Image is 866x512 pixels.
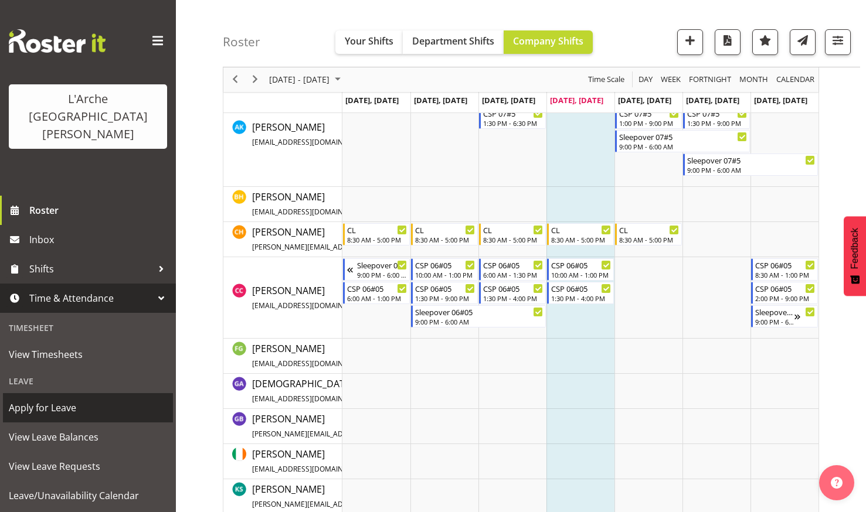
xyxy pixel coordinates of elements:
[245,67,265,92] div: next period
[482,95,535,105] span: [DATE], [DATE]
[615,130,750,152] div: Aman Kaur"s event - Sleepover 07#5 Begin From Friday, September 12, 2025 at 9:00:00 PM GMT+12:00 ...
[9,399,167,417] span: Apply for Leave
[252,226,526,252] span: [PERSON_NAME]
[738,73,770,87] button: Timeline Month
[347,293,407,303] div: 6:00 AM - 1:00 PM
[223,444,342,479] td: Karen Herbert resource
[775,73,816,87] span: calendar
[252,284,420,312] a: [PERSON_NAME][EMAIL_ADDRESS][DOMAIN_NAME]
[414,95,467,105] span: [DATE], [DATE]
[347,282,407,294] div: CSP 06#05
[252,447,471,475] a: [PERSON_NAME][EMAIL_ADDRESS][DOMAIN_NAME][PERSON_NAME]
[252,482,471,510] a: [PERSON_NAME][PERSON_NAME][EMAIL_ADDRESS][DOMAIN_NAME]
[252,190,416,217] span: [PERSON_NAME]
[345,95,399,105] span: [DATE], [DATE]
[755,293,815,303] div: 2:00 PM - 9:00 PM
[411,282,478,304] div: Crissandra Cruz"s event - CSP 06#05 Begin From Tuesday, September 9, 2025 at 1:30:00 PM GMT+12:00...
[551,259,611,271] div: CSP 06#05
[252,284,420,311] span: [PERSON_NAME]
[252,429,479,439] span: [PERSON_NAME][EMAIL_ADDRESS][DOMAIN_NAME][PERSON_NAME]
[9,487,167,504] span: Leave/Unavailability Calendar
[29,289,152,307] span: Time & Attendance
[21,90,155,143] div: L'Arche [GEOGRAPHIC_DATA][PERSON_NAME]
[687,165,815,175] div: 9:00 PM - 6:00 AM
[547,223,614,245] div: Christopher Hill"s event - CL Begin From Thursday, September 11, 2025 at 8:30:00 AM GMT+12:00 End...
[252,394,369,404] span: [EMAIL_ADDRESS][DOMAIN_NAME]
[225,67,245,92] div: previous period
[252,137,369,147] span: [EMAIL_ADDRESS][DOMAIN_NAME]
[403,30,504,54] button: Department Shifts
[831,477,843,489] img: help-xxl-2.png
[343,223,410,245] div: Christopher Hill"s event - CL Begin From Monday, September 8, 2025 at 8:30:00 AM GMT+12:00 Ends A...
[227,73,243,87] button: Previous
[9,346,167,363] span: View Timesheets
[683,153,818,176] div: Aman Kaur"s event - Sleepover 07#5 Begin From Saturday, September 13, 2025 at 9:00:00 PM GMT+12:0...
[688,73,732,87] span: Fortnight
[715,29,741,55] button: Download a PDF of the roster according to the set date range.
[3,481,173,510] a: Leave/Unavailability Calendar
[738,73,769,87] span: Month
[252,377,426,405] a: [DEMOGRAPHIC_DATA][PERSON_NAME][EMAIL_ADDRESS][DOMAIN_NAME]
[483,118,543,128] div: 1:30 PM - 6:30 PM
[252,499,424,509] span: [PERSON_NAME][EMAIL_ADDRESS][DOMAIN_NAME]
[415,270,475,279] div: 10:00 AM - 1:00 PM
[411,305,546,327] div: Crissandra Cruz"s event - Sleepover 06#05 Begin From Tuesday, September 9, 2025 at 9:00:00 PM GMT...
[223,409,342,444] td: Gillian Bradshaw resource
[415,282,475,294] div: CSP 06#05
[479,282,546,304] div: Crissandra Cruz"s event - CSP 06#05 Begin From Wednesday, September 10, 2025 at 1:30:00 PM GMT+12...
[252,225,526,253] a: [PERSON_NAME][PERSON_NAME][EMAIL_ADDRESS][DOMAIN_NAME][PERSON_NAME]
[3,369,173,393] div: Leave
[551,235,611,244] div: 8:30 AM - 5:00 PM
[9,458,167,475] span: View Leave Requests
[483,282,543,294] div: CSP 06#05
[677,29,703,55] button: Add a new shift
[223,35,260,49] h4: Roster
[775,73,817,87] button: Month
[415,259,475,271] div: CSP 06#05
[619,224,679,235] div: CL
[547,258,614,281] div: Crissandra Cruz"s event - CSP 06#05 Begin From Thursday, September 11, 2025 at 10:00:00 AM GMT+12...
[825,29,851,55] button: Filter Shifts
[265,67,348,92] div: September 08 - 14, 2025
[751,282,818,304] div: Crissandra Cruz"s event - CSP 06#05 Begin From Sunday, September 14, 2025 at 2:00:00 PM GMT+12:00...
[619,118,679,128] div: 1:00 PM - 9:00 PM
[29,231,170,248] span: Inbox
[267,73,346,87] button: September 2025
[483,259,543,271] div: CSP 06#05
[415,224,475,235] div: CL
[252,120,416,148] a: [PERSON_NAME][EMAIL_ADDRESS][DOMAIN_NAME]
[223,257,342,339] td: Crissandra Cruz resource
[223,374,342,409] td: Gay Andrade resource
[3,340,173,369] a: View Timesheets
[619,235,679,244] div: 8:30 AM - 5:00 PM
[252,412,526,440] a: [PERSON_NAME][PERSON_NAME][EMAIL_ADDRESS][DOMAIN_NAME][PERSON_NAME]
[347,235,407,244] div: 8:30 AM - 5:00 PM
[483,293,543,303] div: 1:30 PM - 4:00 PM
[687,154,815,166] div: Sleepover 07#5
[343,282,410,304] div: Crissandra Cruz"s event - CSP 06#05 Begin From Monday, September 8, 2025 at 6:00:00 AM GMT+12:00 ...
[513,35,583,47] span: Company Shifts
[755,270,815,279] div: 8:30 AM - 1:00 PM
[551,270,611,279] div: 10:00 AM - 1:00 PM
[637,73,655,87] button: Timeline Day
[223,187,342,222] td: Ben Hammond resource
[755,317,794,326] div: 9:00 PM - 6:00 AM
[252,412,526,439] span: [PERSON_NAME]
[223,82,342,187] td: Aman Kaur resource
[551,293,611,303] div: 1:30 PM - 4:00 PM
[252,377,426,404] span: [DEMOGRAPHIC_DATA][PERSON_NAME]
[252,190,416,218] a: [PERSON_NAME][EMAIL_ADDRESS][DOMAIN_NAME]
[479,258,546,281] div: Crissandra Cruz"s event - CSP 06#05 Begin From Wednesday, September 10, 2025 at 6:00:00 AM GMT+12...
[415,317,543,326] div: 9:00 PM - 6:00 AM
[252,342,420,370] a: [PERSON_NAME][EMAIL_ADDRESS][DOMAIN_NAME]
[415,306,543,318] div: Sleepover 06#05
[551,282,611,294] div: CSP 06#05
[268,73,331,87] span: [DATE] - [DATE]
[479,107,546,129] div: Aman Kaur"s event - CSP 07#5 Begin From Wednesday, September 10, 2025 at 1:30:00 PM GMT+12:00 End...
[659,73,683,87] button: Timeline Week
[252,448,471,475] span: [PERSON_NAME]
[411,223,478,245] div: Christopher Hill"s event - CL Begin From Tuesday, September 9, 2025 at 8:30:00 AM GMT+12:00 Ends ...
[415,293,475,303] div: 1:30 PM - 9:00 PM
[247,73,263,87] button: Next
[343,258,410,281] div: Crissandra Cruz"s event - Sleepover 06#05 Begin From Sunday, September 7, 2025 at 9:00:00 PM GMT+...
